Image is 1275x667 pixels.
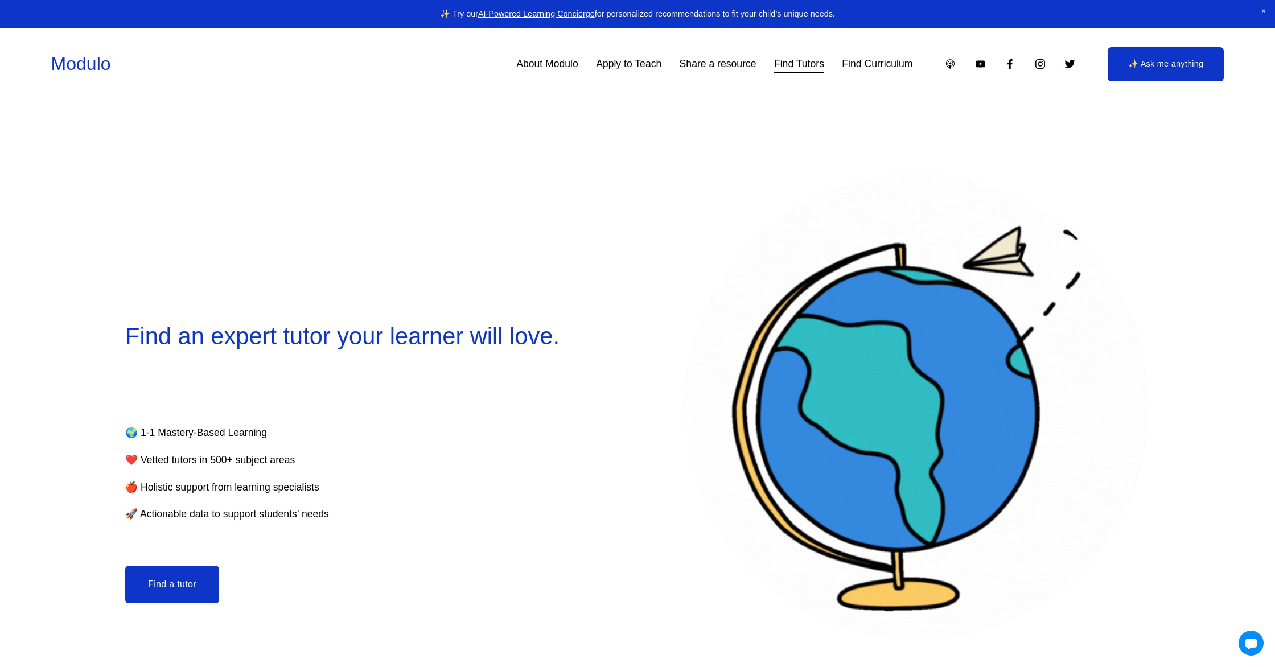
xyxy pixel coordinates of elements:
a: Twitter [1064,58,1076,70]
a: Find Curriculum [842,54,912,74]
a: Apple Podcasts [944,58,956,70]
a: YouTube [974,58,986,70]
a: Share a resource [680,54,756,74]
a: Apply to Teach [596,54,661,74]
p: ❤️ Vetted tutors in 500+ subject areas [125,451,549,470]
a: Facebook [1004,58,1016,70]
p: 🚀 Actionable data to support students’ needs [125,505,549,524]
a: About Modulo [516,54,578,74]
p: 🍎 Holistic support from learning specialists [125,479,549,497]
a: Find Tutors [774,54,824,74]
a: ✨ Ask me anything [1108,47,1224,81]
p: 🌍 1-1 Mastery-Based Learning [125,424,549,442]
a: Modulo [51,53,111,74]
a: AI-Powered Learning Concierge [478,9,595,18]
button: Find a tutor [125,566,219,603]
a: Instagram [1034,58,1046,70]
h2: Find an expert tutor your learner will love. [125,321,591,352]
